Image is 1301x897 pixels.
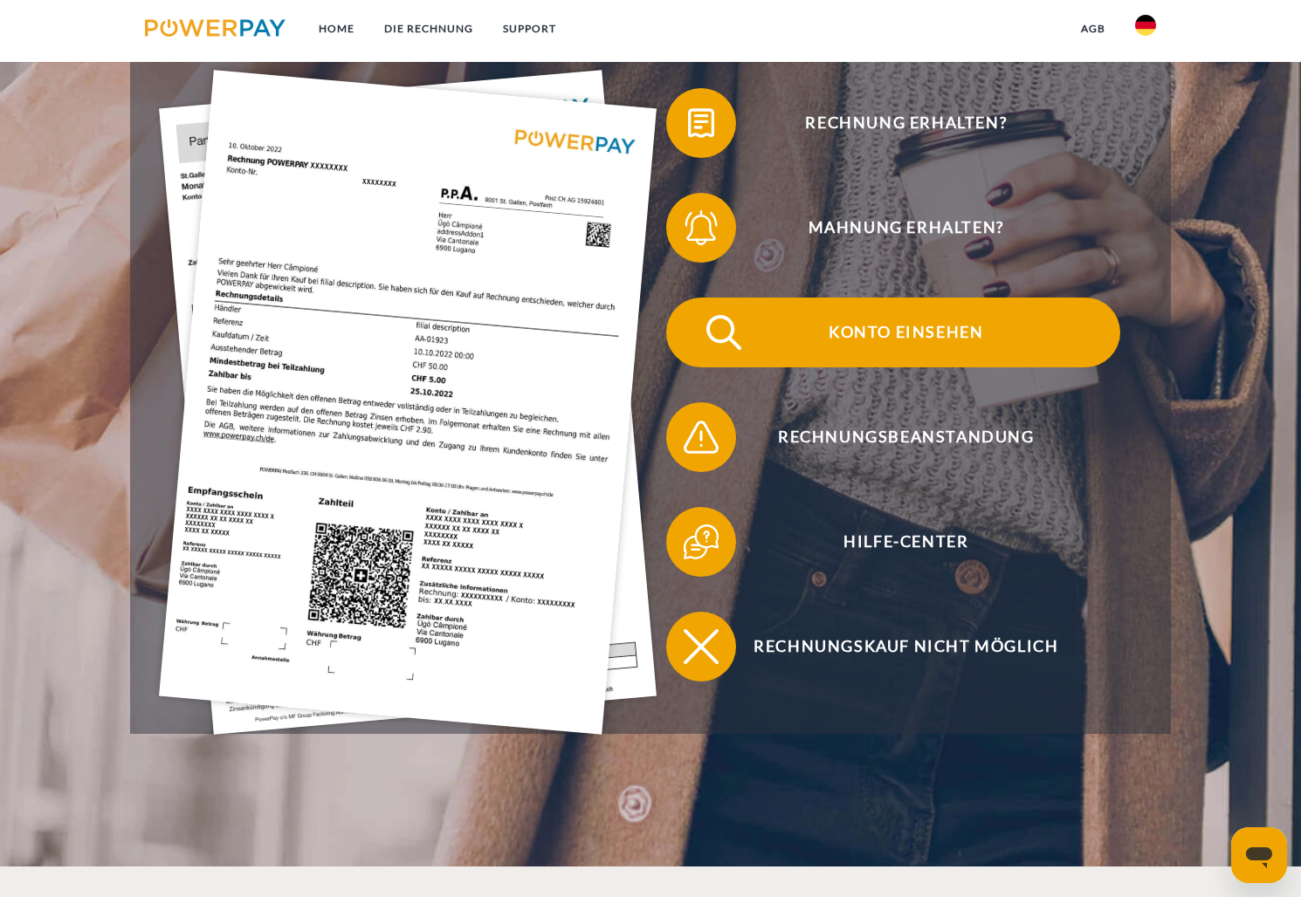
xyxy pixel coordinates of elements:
a: agb [1066,13,1120,45]
button: Hilfe-Center [666,507,1120,577]
img: qb_close.svg [679,625,723,668]
span: Konto einsehen [692,298,1120,367]
button: Rechnungsbeanstandung [666,402,1120,472]
img: de [1135,15,1156,36]
img: single_invoice_powerpay_de.jpg [159,71,657,736]
img: qb_bill.svg [679,101,723,145]
span: Hilfe-Center [692,507,1120,577]
span: Rechnungsbeanstandung [692,402,1120,472]
span: Mahnung erhalten? [692,193,1120,263]
button: Rechnung erhalten? [666,88,1120,158]
img: qb_warning.svg [679,415,723,459]
img: qb_bell.svg [679,206,723,250]
button: Rechnungskauf nicht möglich [666,612,1120,681]
span: Rechnungskauf nicht möglich [692,612,1120,681]
img: qb_search.svg [702,311,746,354]
span: Rechnung erhalten? [692,88,1120,158]
iframe: Schaltfläche zum Öffnen des Messaging-Fensters [1231,827,1287,883]
img: qb_help.svg [679,520,723,564]
button: Mahnung erhalten? [666,193,1120,263]
a: DIE RECHNUNG [369,13,488,45]
a: SUPPORT [488,13,571,45]
a: Home [304,13,369,45]
button: Konto einsehen [666,298,1120,367]
img: logo-powerpay.svg [145,19,286,37]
